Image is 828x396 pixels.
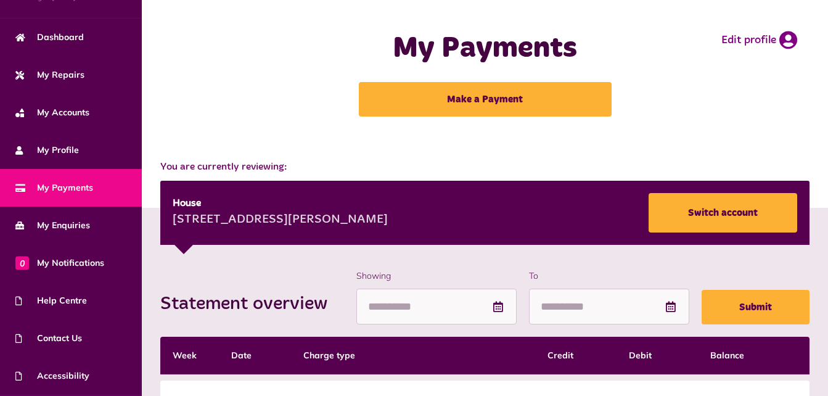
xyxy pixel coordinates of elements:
[356,270,517,283] label: Showing
[160,337,219,374] th: Week
[15,219,90,232] span: My Enquiries
[15,68,84,81] span: My Repairs
[617,337,698,374] th: Debit
[15,294,87,307] span: Help Centre
[15,31,84,44] span: Dashboard
[291,337,535,374] th: Charge type
[15,181,93,194] span: My Payments
[15,106,89,119] span: My Accounts
[702,290,810,324] button: Submit
[173,196,388,211] div: House
[359,82,612,117] a: Make a Payment
[326,31,644,67] h1: My Payments
[219,337,291,374] th: Date
[160,160,810,175] span: You are currently reviewing:
[15,257,104,270] span: My Notifications
[160,293,340,315] h2: Statement overview
[721,31,797,49] a: Edit profile
[173,211,388,229] div: [STREET_ADDRESS][PERSON_NAME]
[15,256,29,270] span: 0
[15,332,82,345] span: Contact Us
[15,369,89,382] span: Accessibility
[698,337,810,374] th: Balance
[535,337,617,374] th: Credit
[649,193,797,233] a: Switch account
[15,144,79,157] span: My Profile
[529,270,689,283] label: To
